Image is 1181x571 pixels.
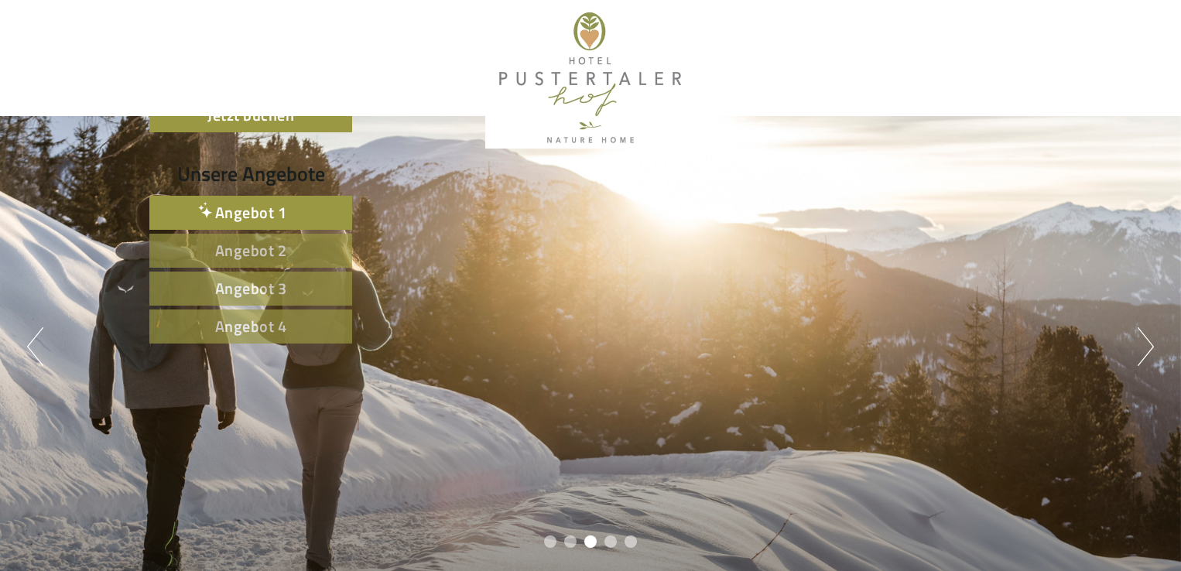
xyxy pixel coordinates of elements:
div: Unsere Angebote [149,159,352,188]
button: Previous [27,327,43,366]
span: Angebot 4 [215,314,287,338]
span: Angebot 1 [215,200,287,224]
span: Angebot 3 [215,276,287,300]
span: Angebot 2 [215,238,287,262]
button: Next [1138,327,1154,366]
